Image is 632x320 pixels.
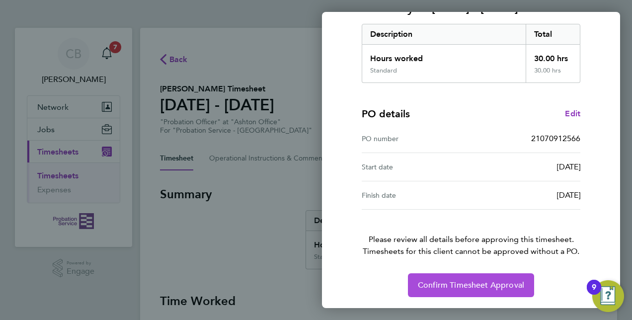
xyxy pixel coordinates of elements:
[362,24,580,83] div: Summary of 25 - 31 Aug 2025
[526,67,580,82] div: 30.00 hrs
[565,108,580,120] a: Edit
[592,280,624,312] button: Open Resource Center, 9 new notifications
[350,210,592,257] p: Please review all details before approving this timesheet.
[362,189,471,201] div: Finish date
[362,45,526,67] div: Hours worked
[565,109,580,118] span: Edit
[471,161,580,173] div: [DATE]
[418,280,524,290] span: Confirm Timesheet Approval
[526,24,580,44] div: Total
[362,133,471,145] div: PO number
[370,67,397,75] div: Standard
[362,24,526,44] div: Description
[531,134,580,143] span: 21070912566
[362,161,471,173] div: Start date
[362,107,410,121] h4: PO details
[592,287,596,300] div: 9
[350,245,592,257] span: Timesheets for this client cannot be approved without a PO.
[526,45,580,67] div: 30.00 hrs
[471,189,580,201] div: [DATE]
[408,273,534,297] button: Confirm Timesheet Approval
